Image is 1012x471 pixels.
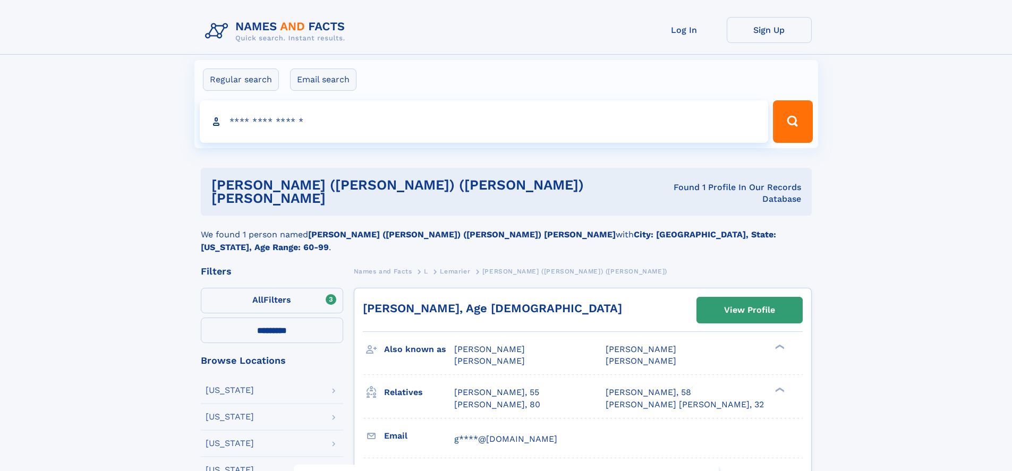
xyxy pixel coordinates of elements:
span: [PERSON_NAME] [606,356,676,366]
a: Lemarier [440,264,470,278]
span: Lemarier [440,268,470,275]
h1: [PERSON_NAME] ([PERSON_NAME]) ([PERSON_NAME]) [PERSON_NAME] [211,178,650,205]
a: [PERSON_NAME], 58 [606,387,691,398]
span: [PERSON_NAME] [454,356,525,366]
a: [PERSON_NAME] [PERSON_NAME], 32 [606,399,764,410]
img: Logo Names and Facts [201,17,354,46]
label: Filters [201,288,343,313]
div: [US_STATE] [206,386,254,395]
a: Sign Up [727,17,812,43]
div: [US_STATE] [206,439,254,448]
a: [PERSON_NAME], 55 [454,387,539,398]
div: ❯ [772,387,785,393]
a: View Profile [697,297,802,323]
span: [PERSON_NAME] [606,344,676,354]
div: [US_STATE] [206,413,254,421]
div: We found 1 person named with . [201,216,812,254]
a: L [424,264,428,278]
a: Names and Facts [354,264,412,278]
h3: Email [384,427,454,445]
input: search input [200,100,769,143]
div: Filters [201,267,343,276]
label: Regular search [203,68,279,91]
span: [PERSON_NAME] ([PERSON_NAME]) ([PERSON_NAME]) [482,268,667,275]
b: City: [GEOGRAPHIC_DATA], State: [US_STATE], Age Range: 60-99 [201,229,776,252]
label: Email search [290,68,356,91]
div: View Profile [724,298,775,322]
div: Browse Locations [201,356,343,365]
div: ❯ [772,344,785,350]
h3: Relatives [384,383,454,401]
button: Search Button [773,100,812,143]
span: L [424,268,428,275]
a: Log In [642,17,727,43]
a: [PERSON_NAME], 80 [454,399,540,410]
a: [PERSON_NAME], Age [DEMOGRAPHIC_DATA] [363,302,622,315]
h3: Also known as [384,340,454,358]
span: All [252,295,263,305]
b: [PERSON_NAME] ([PERSON_NAME]) ([PERSON_NAME]) [PERSON_NAME] [308,229,616,239]
span: [PERSON_NAME] [454,344,525,354]
div: Found 1 Profile In Our Records Database [650,182,801,205]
